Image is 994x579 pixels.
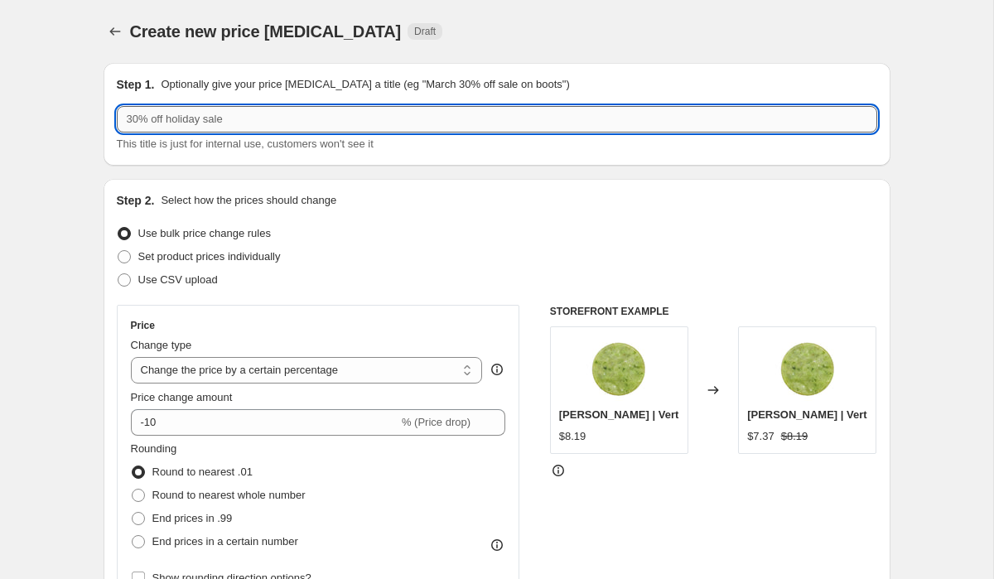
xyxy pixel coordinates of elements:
h3: Price [131,319,155,332]
span: [PERSON_NAME] | Vert [747,408,867,421]
span: Create new price [MEDICAL_DATA] [130,22,402,41]
img: green-marble-jade-stone_501461df-42d3-48d5-a29c-df95ff4b407f_80x.jpg [586,335,652,402]
button: Price change jobs [104,20,127,43]
div: $7.37 [747,428,774,445]
input: 30% off holiday sale [117,106,877,133]
span: [PERSON_NAME] | Vert [559,408,679,421]
input: -15 [131,409,398,436]
span: End prices in a certain number [152,535,298,548]
span: This title is just for internal use, customers won't see it [117,138,374,150]
span: End prices in .99 [152,512,233,524]
span: Price change amount [131,391,233,403]
h2: Step 1. [117,76,155,93]
div: help [489,361,505,378]
h6: STOREFRONT EXAMPLE [550,305,877,318]
p: Optionally give your price [MEDICAL_DATA] a title (eg "March 30% off sale on boots") [161,76,569,93]
h2: Step 2. [117,192,155,209]
span: Round to nearest whole number [152,489,306,501]
span: Use CSV upload [138,273,218,286]
span: Rounding [131,442,177,455]
span: Use bulk price change rules [138,227,271,239]
strike: $8.19 [781,428,808,445]
div: $8.19 [559,428,586,445]
span: Change type [131,339,192,351]
p: Select how the prices should change [161,192,336,209]
img: green-marble-jade-stone_501461df-42d3-48d5-a29c-df95ff4b407f_80x.jpg [774,335,841,402]
span: Round to nearest .01 [152,466,253,478]
span: Draft [414,25,436,38]
span: Set product prices individually [138,250,281,263]
span: % (Price drop) [402,416,470,428]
